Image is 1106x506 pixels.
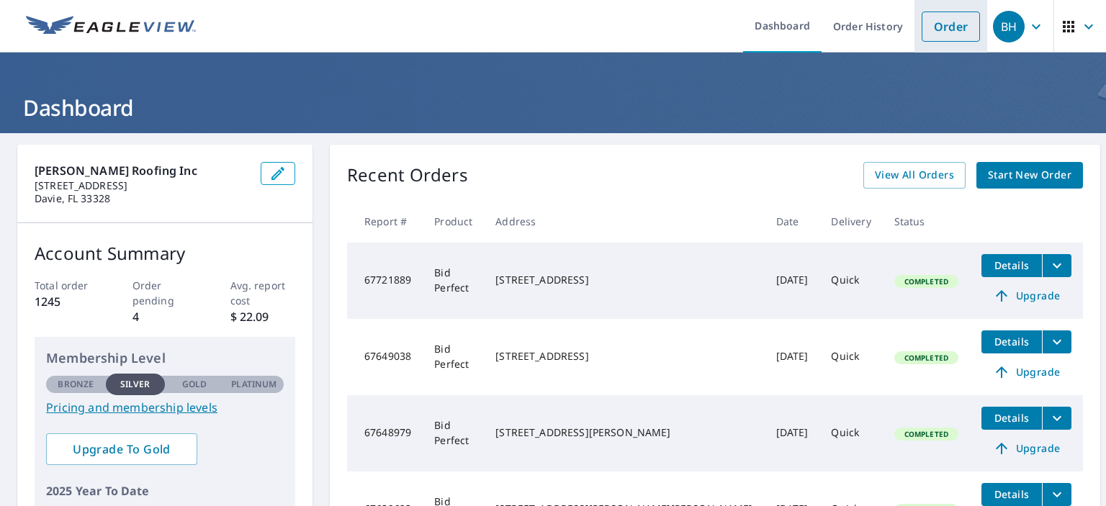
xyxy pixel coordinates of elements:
td: [DATE] [765,319,820,395]
th: Status [883,200,970,243]
p: Gold [182,378,207,391]
button: filesDropdownBtn-67649038 [1042,330,1071,353]
span: Upgrade [990,287,1063,304]
div: [STREET_ADDRESS] [495,273,752,287]
div: BH [993,11,1025,42]
span: Completed [896,353,957,363]
p: Platinum [231,378,276,391]
p: Account Summary [35,240,295,266]
p: Bronze [58,378,94,391]
button: detailsBtn-67721889 [981,254,1042,277]
button: filesDropdownBtn-67721889 [1042,254,1071,277]
p: [PERSON_NAME] Roofing Inc [35,162,249,179]
span: Upgrade [990,363,1063,381]
td: Bid Perfect [423,395,484,471]
p: Silver [120,378,150,391]
img: EV Logo [26,16,196,37]
h1: Dashboard [17,93,1089,122]
div: [STREET_ADDRESS] [495,349,752,363]
span: Start New Order [988,166,1071,184]
td: Quick [819,395,882,471]
td: Quick [819,243,882,319]
th: Delivery [819,200,882,243]
td: 67721889 [347,243,423,319]
button: detailsBtn-67649038 [981,330,1042,353]
a: Upgrade [981,284,1071,307]
p: Recent Orders [347,162,468,189]
a: Order [922,12,980,42]
th: Report # [347,200,423,243]
span: Completed [896,276,957,286]
td: [DATE] [765,243,820,319]
div: [STREET_ADDRESS][PERSON_NAME] [495,425,752,440]
p: Order pending [132,278,198,308]
p: 4 [132,308,198,325]
a: View All Orders [863,162,966,189]
p: 2025 Year To Date [46,482,284,500]
td: Bid Perfect [423,319,484,395]
a: Upgrade To Gold [46,433,197,465]
p: $ 22.09 [230,308,296,325]
td: 67648979 [347,395,423,471]
a: Pricing and membership levels [46,399,284,416]
td: [DATE] [765,395,820,471]
a: Upgrade [981,437,1071,460]
a: Start New Order [976,162,1083,189]
a: Upgrade [981,361,1071,384]
span: Details [990,487,1033,501]
button: filesDropdownBtn-67639623 [1042,483,1071,506]
button: detailsBtn-67648979 [981,407,1042,430]
span: Details [990,411,1033,425]
span: Details [990,258,1033,272]
th: Product [423,200,484,243]
th: Date [765,200,820,243]
p: Davie, FL 33328 [35,192,249,205]
span: Upgrade [990,440,1063,457]
td: 67649038 [347,319,423,395]
button: filesDropdownBtn-67648979 [1042,407,1071,430]
span: Upgrade To Gold [58,441,186,457]
p: Membership Level [46,348,284,368]
td: Bid Perfect [423,243,484,319]
p: Avg. report cost [230,278,296,308]
td: Quick [819,319,882,395]
th: Address [484,200,764,243]
span: Completed [896,429,957,439]
button: detailsBtn-67639623 [981,483,1042,506]
p: 1245 [35,293,100,310]
span: View All Orders [875,166,954,184]
p: Total order [35,278,100,293]
span: Details [990,335,1033,348]
p: [STREET_ADDRESS] [35,179,249,192]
